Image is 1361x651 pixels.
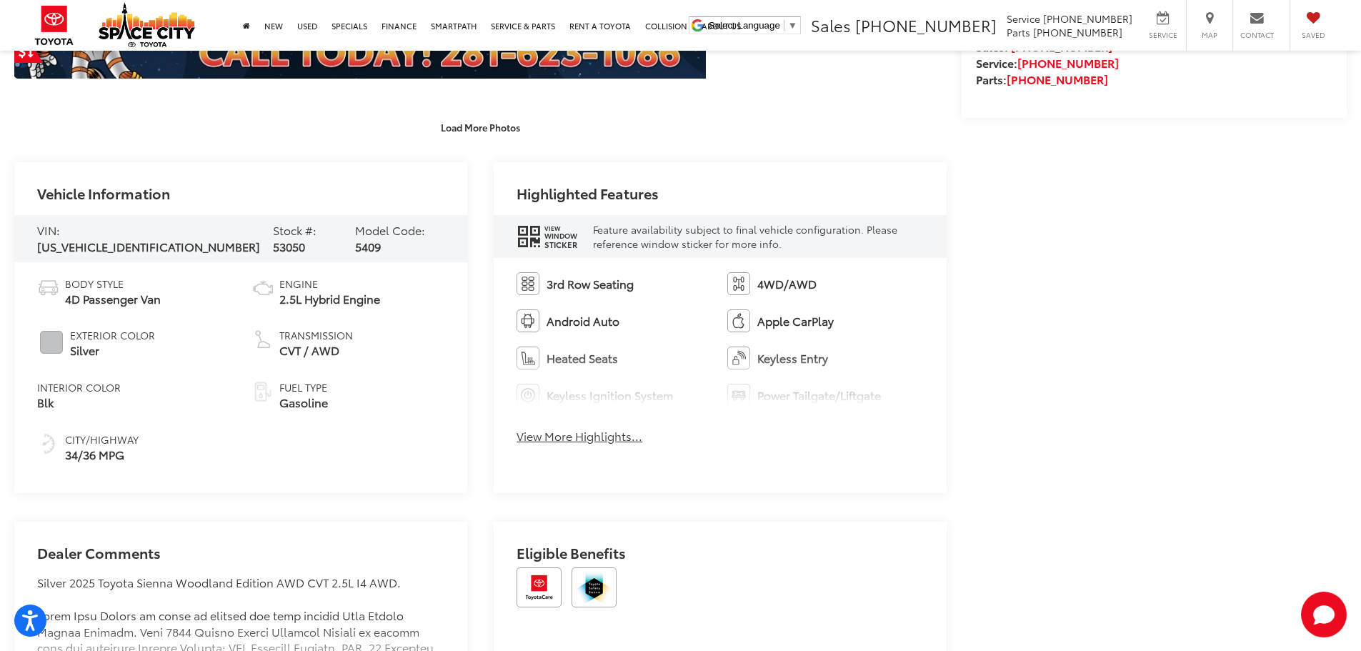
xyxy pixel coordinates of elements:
[65,291,161,307] span: 4D Passenger Van
[517,185,659,201] h2: Highlighted Features
[727,309,750,332] img: Apple CarPlay
[727,347,750,369] img: Keyless Entry
[1007,71,1108,87] a: [PHONE_NUMBER]
[279,291,380,307] span: 2.5L Hybrid Engine
[547,313,619,329] span: Android Auto
[37,222,60,238] span: VIN:
[1297,30,1329,40] span: Saved
[788,20,797,31] span: ▼
[70,342,155,359] span: Silver
[1194,30,1225,40] span: Map
[37,394,121,411] span: Blk
[1007,25,1030,39] span: Parts
[273,238,305,254] span: 53050
[1301,592,1347,637] svg: Start Chat
[355,222,425,238] span: Model Code:
[757,276,817,292] span: 4WD/AWD
[65,277,161,291] span: Body Style
[1043,11,1132,26] span: [PHONE_NUMBER]
[517,567,562,607] img: Toyota Care
[709,20,780,31] span: Select Language
[517,272,539,295] img: 3rd Row Seating
[37,545,444,575] h2: Dealer Comments
[593,222,897,251] span: Feature availability subject to final vehicle configuration. Please reference window sticker for ...
[37,432,60,455] img: Fuel Economy
[1240,30,1274,40] span: Contact
[99,3,195,47] img: Space City Toyota
[572,567,617,607] img: Toyota Safety Sense
[1033,25,1122,39] span: [PHONE_NUMBER]
[1017,54,1119,71] a: [PHONE_NUMBER]
[855,14,997,36] span: [PHONE_NUMBER]
[37,185,170,201] h2: Vehicle Information
[544,241,577,249] span: Sticker
[1147,30,1179,40] span: Service
[727,272,750,295] img: 4WD/AWD
[70,328,155,342] span: Exterior Color
[279,328,353,342] span: Transmission
[273,222,316,238] span: Stock #:
[279,394,328,411] span: Gasoline
[547,276,634,292] span: 3rd Row Seating
[37,380,121,394] span: Interior Color
[784,20,784,31] span: ​
[1301,592,1347,637] button: Toggle Chat Window
[757,313,834,329] span: Apple CarPlay
[37,238,260,254] span: [US_VEHICLE_IDENTIFICATION_NUMBER]
[544,232,577,240] span: Window
[279,380,328,394] span: Fuel Type
[65,432,139,447] span: City/Highway
[976,71,1108,87] strong: Parts:
[544,224,577,232] span: View
[517,347,539,369] img: Heated Seats
[1007,11,1040,26] span: Service
[14,40,43,63] a: Get Price Drop Alert
[40,331,63,354] span: #C0C2C3
[517,428,642,444] button: View More Highlights...
[811,14,851,36] span: Sales
[65,447,139,463] span: 34/36 MPG
[355,238,381,254] span: 5409
[517,545,924,567] h2: Eligible Benefits
[431,115,530,140] button: Load More Photos
[517,224,578,249] div: window sticker
[279,342,353,359] span: CVT / AWD
[279,277,380,291] span: Engine
[517,309,539,332] img: Android Auto
[709,20,797,31] a: Select Language​
[976,54,1119,71] strong: Service:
